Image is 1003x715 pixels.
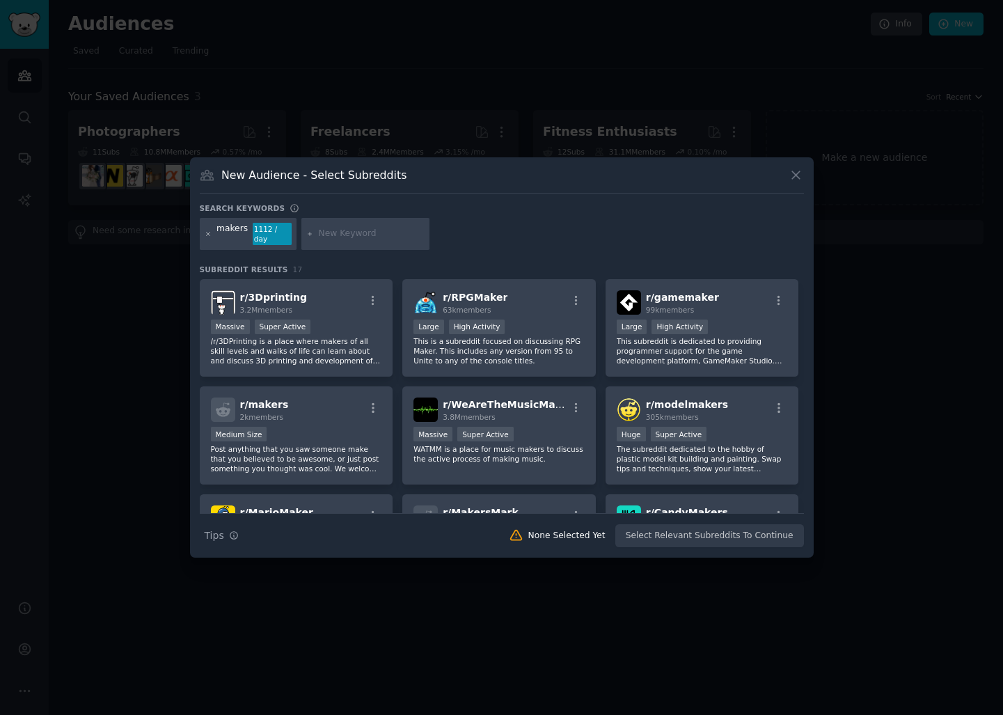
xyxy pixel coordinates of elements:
[449,320,505,334] div: High Activity
[651,427,707,441] div: Super Active
[211,290,235,315] img: 3Dprinting
[443,292,507,303] span: r/ RPGMaker
[443,306,491,314] span: 63k members
[617,505,641,530] img: CandyMakers
[255,320,311,334] div: Super Active
[240,292,308,303] span: r/ 3Dprinting
[617,336,788,366] p: This subreddit is dedicated to providing programmer support for the game development platform, Ga...
[319,228,425,240] input: New Keyword
[211,444,382,473] p: Post anything that you saw someone make that you believed to be awesome, or just post something y...
[457,427,514,441] div: Super Active
[413,336,585,366] p: This is a subreddit focused on discussing RPG Maker. This includes any version from 95 to Unite t...
[617,444,788,473] p: The subreddit dedicated to the hobby of plastic model kit building and painting. Swap tips and te...
[211,320,250,334] div: Massive
[617,427,646,441] div: Huge
[216,223,248,245] div: makers
[253,223,292,245] div: 1112 / day
[240,306,293,314] span: 3.2M members
[200,265,288,274] span: Subreddit Results
[617,320,647,334] div: Large
[443,507,519,518] span: r/ MakersMark
[528,530,606,542] div: None Selected Yet
[646,399,728,410] span: r/ modelmakers
[413,444,585,464] p: WATMM is a place for music makers to discuss the active process of making music.
[651,320,708,334] div: High Activity
[617,398,641,422] img: modelmakers
[617,290,641,315] img: gamemaker
[443,399,578,410] span: r/ WeAreTheMusicMakers
[240,413,284,421] span: 2k members
[646,413,699,421] span: 305k members
[211,336,382,366] p: /r/3DPrinting is a place where makers of all skill levels and walks of life can learn about and d...
[443,413,496,421] span: 3.8M members
[293,265,303,274] span: 17
[646,306,694,314] span: 99k members
[200,524,244,548] button: Tips
[240,507,313,518] span: r/ MarioMaker
[221,168,406,182] h3: New Audience - Select Subreddits
[211,505,235,530] img: MarioMaker
[646,292,719,303] span: r/ gamemaker
[646,507,728,518] span: r/ CandyMakers
[240,399,289,410] span: r/ makers
[211,427,267,441] div: Medium Size
[205,528,224,543] span: Tips
[413,290,438,315] img: RPGMaker
[413,398,438,422] img: WeAreTheMusicMakers
[413,427,452,441] div: Massive
[200,203,285,213] h3: Search keywords
[413,320,444,334] div: Large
